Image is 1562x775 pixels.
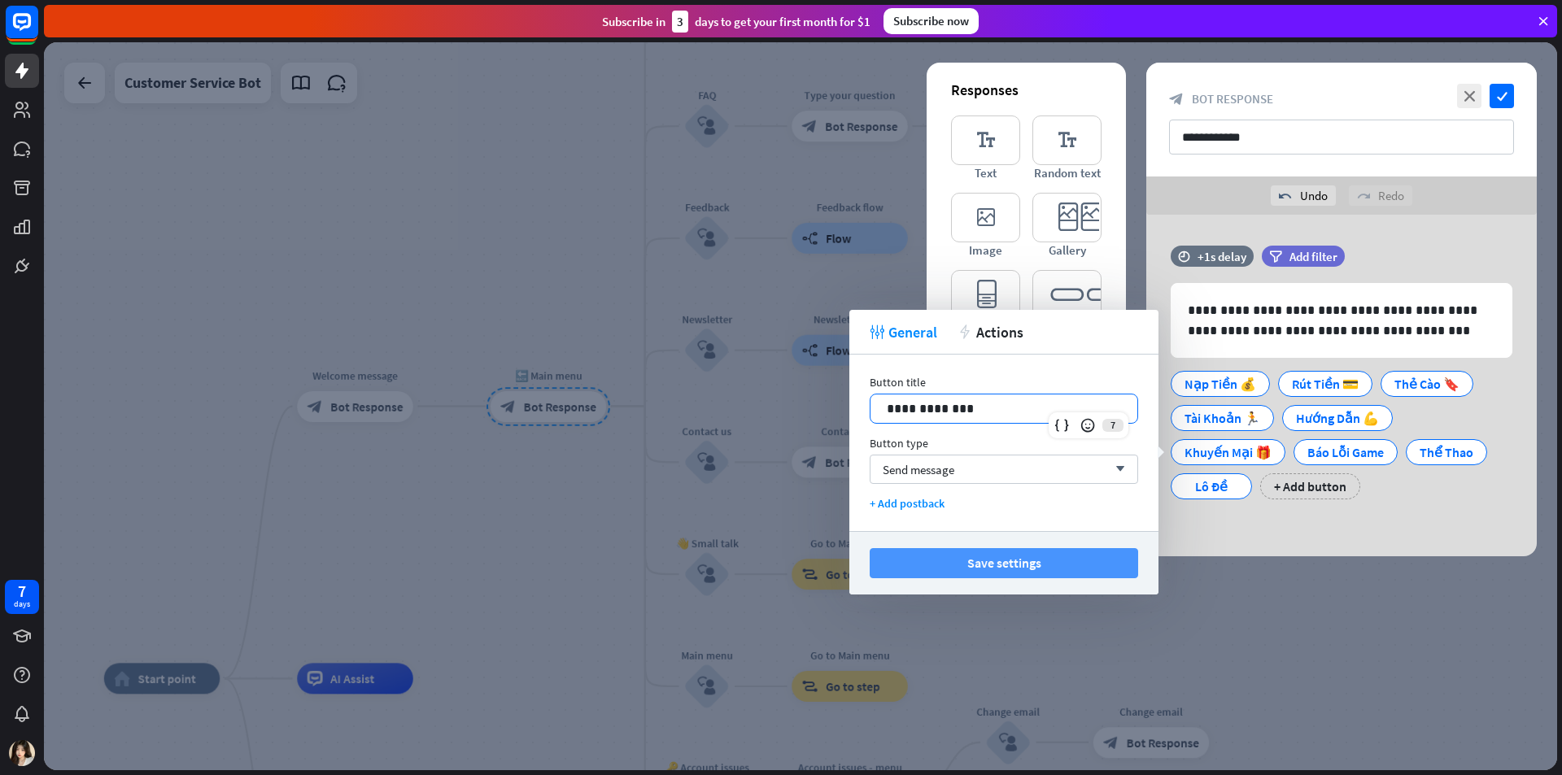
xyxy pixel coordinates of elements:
i: action [958,324,972,339]
div: Subscribe now [884,8,979,34]
div: Subscribe in days to get your first month for $1 [602,11,870,33]
i: block_bot_response [1169,92,1184,107]
div: Lô Đề [1185,474,1238,499]
div: Redo [1349,185,1412,206]
i: check [1490,84,1514,108]
div: +1s delay [1198,249,1246,264]
div: Button title [870,375,1138,390]
div: Thẻ Cào 🔖 [1394,372,1459,396]
div: Thể Thao [1420,440,1473,464]
div: Báo Lỗi Game [1307,440,1384,464]
div: 3 [672,11,688,33]
div: Khuyến Mại 🎁 [1185,440,1272,464]
i: tweak [870,324,884,339]
span: Bot Response [1192,91,1273,107]
span: General [888,323,937,342]
span: Send message [883,462,954,477]
i: arrow_down [1107,464,1125,474]
i: filter [1269,250,1282,263]
button: Save settings [870,548,1138,578]
span: Actions [976,323,1023,342]
div: 7 [18,584,26,599]
div: Undo [1271,185,1336,206]
div: + Add button [1260,473,1360,499]
i: redo [1357,189,1370,202]
i: time [1178,250,1190,262]
span: Add filter [1289,249,1337,264]
div: Nạp Tiền 💰 [1185,372,1256,396]
i: close [1457,84,1481,108]
button: Open LiveChat chat widget [13,7,62,55]
div: + Add postback [870,496,1138,511]
i: undo [1279,189,1292,202]
div: Rút Tiền 💳 [1292,372,1359,396]
a: 7 days [5,580,39,614]
div: days [14,599,30,610]
div: Tài Khoản 🏃 [1185,406,1260,430]
div: Hướng Dẫn 💪 [1296,406,1379,430]
div: Button type [870,436,1138,451]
